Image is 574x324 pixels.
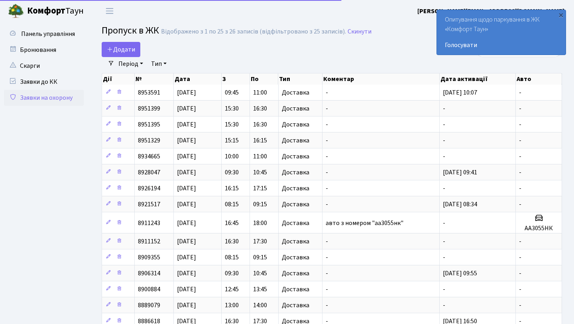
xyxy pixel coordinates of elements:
span: 13:00 [225,301,239,310]
a: Голосувати [445,40,558,50]
a: Бронювання [4,42,84,58]
div: × [557,11,565,19]
span: 8906314 [138,269,160,278]
span: Додати [107,45,135,54]
span: 8921517 [138,200,160,209]
span: - [519,237,521,246]
b: [PERSON_NAME][EMAIL_ADDRESS][DOMAIN_NAME] [417,7,564,16]
span: 15:30 [225,120,239,129]
b: Комфорт [27,4,65,17]
span: 8909355 [138,253,160,262]
span: Доставка [282,185,309,192]
span: [DATE] [177,200,196,209]
span: 16:15 [225,184,239,193]
div: Опитування щодо паркування в ЖК «Комфорт Таун» [437,10,566,55]
span: Доставка [282,169,309,176]
span: - [326,152,328,161]
span: - [519,152,521,161]
span: [DATE] [177,136,196,145]
th: Коментар [322,73,440,85]
span: 8951329 [138,136,160,145]
span: 12:45 [225,285,239,294]
span: Доставка [282,270,309,277]
span: - [326,88,328,97]
span: - [326,285,328,294]
span: - [443,120,445,129]
span: - [443,104,445,113]
button: Переключити навігацію [100,4,120,18]
span: - [443,136,445,145]
span: 8900884 [138,285,160,294]
a: Скинути [348,28,372,36]
span: 8911243 [138,219,160,227]
span: - [443,253,445,262]
a: Період [115,57,146,71]
th: № [135,73,174,85]
span: 8926194 [138,184,160,193]
span: Доставка [282,89,309,96]
span: - [443,152,445,161]
a: Скарги [4,58,84,74]
span: Доставка [282,220,309,226]
span: - [519,200,521,209]
span: [DATE] [177,184,196,193]
a: Додати [102,42,140,57]
span: - [443,219,445,227]
span: 09:45 [225,88,239,97]
span: 09:30 [225,168,239,177]
span: [DATE] [177,219,196,227]
span: - [443,184,445,193]
th: Авто [516,73,562,85]
span: 8928047 [138,168,160,177]
span: Панель управління [21,30,75,38]
span: 16:30 [225,237,239,246]
img: logo.png [8,3,24,19]
span: - [326,120,328,129]
span: Доставка [282,137,309,144]
span: - [326,104,328,113]
span: - [326,168,328,177]
span: [DATE] [177,237,196,246]
th: Дата [174,73,222,85]
a: Заявки до КК [4,74,84,90]
th: Тип [278,73,322,85]
span: - [519,168,521,177]
span: - [519,301,521,310]
a: [PERSON_NAME][EMAIL_ADDRESS][DOMAIN_NAME] [417,6,564,16]
span: [DATE] [177,168,196,177]
span: 10:00 [225,152,239,161]
div: Відображено з 1 по 25 з 26 записів (відфільтровано з 25 записів). [161,28,346,36]
th: Дії [102,73,135,85]
span: 18:00 [253,219,267,227]
th: По [250,73,278,85]
span: - [326,237,328,246]
span: - [326,269,328,278]
span: - [519,136,521,145]
span: 11:00 [253,88,267,97]
span: 17:15 [253,184,267,193]
span: [DATE] [177,285,196,294]
span: 16:15 [253,136,267,145]
span: - [326,184,328,193]
span: 16:30 [253,120,267,129]
span: [DATE] [177,253,196,262]
span: [DATE] [177,269,196,278]
span: 09:15 [253,253,267,262]
a: Панель управління [4,26,84,42]
span: - [519,88,521,97]
span: - [519,253,521,262]
span: Доставка [282,238,309,245]
span: [DATE] [177,104,196,113]
span: 09:15 [253,200,267,209]
span: - [519,285,521,294]
span: 8934665 [138,152,160,161]
span: 13:45 [253,285,267,294]
th: З [222,73,250,85]
span: Доставка [282,153,309,160]
span: Таун [27,4,84,18]
span: 8889079 [138,301,160,310]
span: 15:30 [225,104,239,113]
span: Доставка [282,286,309,292]
span: Доставка [282,121,309,128]
span: - [519,104,521,113]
